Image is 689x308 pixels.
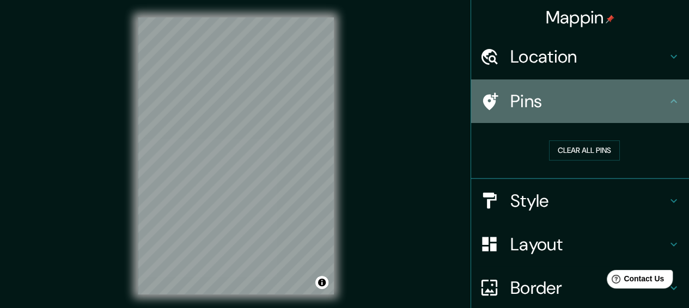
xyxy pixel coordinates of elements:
div: Style [471,179,689,223]
iframe: Help widget launcher [592,266,677,296]
h4: Style [510,190,667,212]
div: Layout [471,223,689,266]
canvas: Map [138,17,334,294]
button: Clear all pins [549,140,620,161]
div: Location [471,35,689,78]
h4: Location [510,46,667,67]
button: Toggle attribution [315,276,328,289]
img: pin-icon.png [606,15,614,23]
h4: Border [510,277,667,299]
div: Pins [471,79,689,123]
h4: Layout [510,233,667,255]
h4: Pins [510,90,667,112]
h4: Mappin [546,7,615,28]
